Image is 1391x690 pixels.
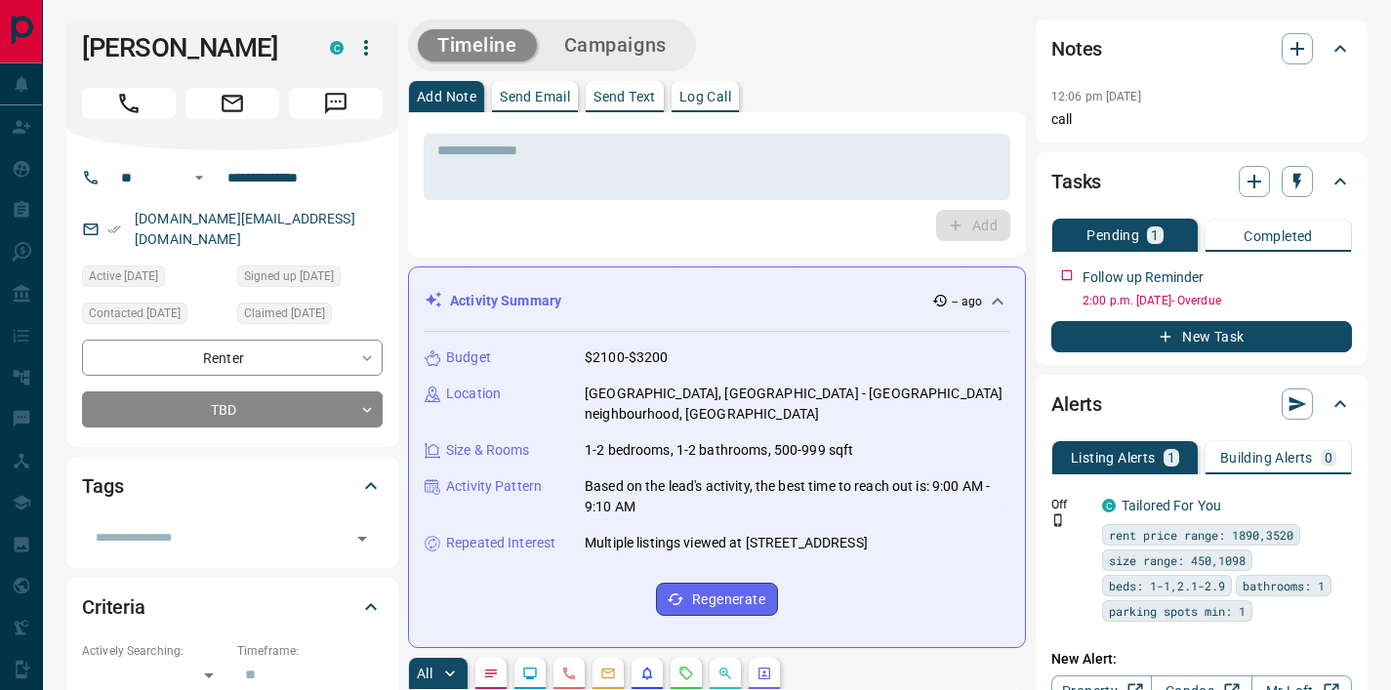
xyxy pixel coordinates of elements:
p: 0 [1325,451,1332,465]
span: Claimed [DATE] [244,304,325,323]
p: Based on the lead's activity, the best time to reach out is: 9:00 AM - 9:10 AM [585,476,1009,517]
p: All [417,667,432,680]
svg: Notes [483,666,499,681]
p: 1 [1167,451,1175,465]
div: Wed Oct 08 2025 [237,265,383,293]
p: New Alert: [1051,649,1352,670]
p: Follow up Reminder [1083,267,1204,288]
div: Tasks [1051,158,1352,205]
svg: Calls [561,666,577,681]
div: Activity Summary-- ago [425,283,1009,319]
p: Repeated Interest [446,533,555,553]
svg: Push Notification Only [1051,513,1065,527]
span: size range: 450,1098 [1109,550,1246,570]
span: beds: 1-1,2.1-2.9 [1109,576,1225,595]
div: Criteria [82,584,383,630]
div: condos.ca [330,41,344,55]
div: Renter [82,340,383,376]
p: Off [1051,496,1090,513]
svg: Lead Browsing Activity [522,666,538,681]
a: [DOMAIN_NAME][EMAIL_ADDRESS][DOMAIN_NAME] [135,211,355,247]
div: condos.ca [1102,499,1116,512]
div: Tags [82,463,383,509]
p: Send Text [593,90,656,103]
button: Regenerate [656,583,778,616]
h1: [PERSON_NAME] [82,32,301,63]
p: Add Note [417,90,476,103]
p: $2100-$3200 [585,347,668,368]
span: parking spots min: 1 [1109,601,1246,621]
svg: Listing Alerts [639,666,655,681]
button: Open [187,166,211,189]
div: Alerts [1051,381,1352,427]
div: Wed Oct 08 2025 [237,303,383,330]
p: Multiple listings viewed at [STREET_ADDRESS] [585,533,868,553]
span: bathrooms: 1 [1243,576,1325,595]
p: Pending [1086,228,1139,242]
p: Activity Summary [450,291,561,311]
h2: Tags [82,470,123,502]
span: rent price range: 1890,3520 [1109,525,1293,545]
p: Budget [446,347,491,368]
p: Size & Rooms [446,440,530,461]
svg: Opportunities [717,666,733,681]
h2: Criteria [82,591,145,623]
p: Location [446,384,501,404]
h2: Alerts [1051,388,1102,420]
h2: Tasks [1051,166,1101,197]
svg: Agent Actions [757,666,772,681]
p: Send Email [500,90,570,103]
p: call [1051,109,1352,130]
svg: Email Verified [107,223,121,236]
div: Wed Oct 08 2025 [82,265,227,293]
div: Notes [1051,25,1352,72]
button: Timeline [418,29,537,61]
div: TBD [82,391,383,427]
a: Tailored For You [1122,498,1221,513]
p: 1-2 bedrooms, 1-2 bathrooms, 500-999 sqft [585,440,853,461]
p: Building Alerts [1220,451,1313,465]
button: Campaigns [545,29,686,61]
p: 1 [1151,228,1159,242]
span: Call [82,88,176,119]
p: Actively Searching: [82,642,227,660]
div: Wed Oct 08 2025 [82,303,227,330]
span: Signed up [DATE] [244,266,334,286]
p: -- ago [952,293,982,310]
h2: Notes [1051,33,1102,64]
svg: Requests [678,666,694,681]
span: Message [289,88,383,119]
p: [GEOGRAPHIC_DATA], [GEOGRAPHIC_DATA] - [GEOGRAPHIC_DATA] neighbourhood, [GEOGRAPHIC_DATA] [585,384,1009,425]
span: Active [DATE] [89,266,158,286]
span: Email [185,88,279,119]
p: Listing Alerts [1071,451,1156,465]
p: Timeframe: [237,642,383,660]
svg: Emails [600,666,616,681]
p: 12:06 pm [DATE] [1051,90,1141,103]
p: Completed [1244,229,1313,243]
button: New Task [1051,321,1352,352]
p: 2:00 p.m. [DATE] - Overdue [1083,292,1352,309]
button: Open [348,525,376,552]
p: Log Call [679,90,731,103]
p: Activity Pattern [446,476,542,497]
span: Contacted [DATE] [89,304,181,323]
